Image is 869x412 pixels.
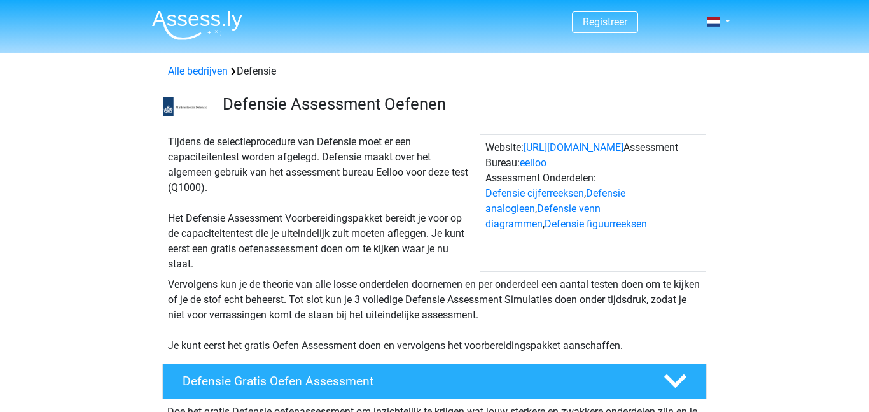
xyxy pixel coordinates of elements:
h3: Defensie Assessment Oefenen [223,94,697,114]
div: Vervolgens kun je de theorie van alle losse onderdelen doornemen en per onderdeel een aantal test... [163,277,706,353]
a: [URL][DOMAIN_NAME] [524,141,623,153]
a: Alle bedrijven [168,65,228,77]
a: Defensie venn diagrammen [485,202,601,230]
div: Defensie [163,64,706,79]
a: Registreer [583,16,627,28]
a: Defensie Gratis Oefen Assessment [157,364,712,399]
a: Defensie analogieen [485,187,625,215]
a: Defensie figuurreeksen [545,218,647,230]
img: Assessly [152,10,242,40]
a: eelloo [520,157,546,169]
div: Tijdens de selectieprocedure van Defensie moet er een capaciteitentest worden afgelegd. Defensie ... [163,134,480,272]
div: Website: Assessment Bureau: Assessment Onderdelen: , , , [480,134,706,272]
h4: Defensie Gratis Oefen Assessment [183,374,643,388]
a: Defensie cijferreeksen [485,187,584,199]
